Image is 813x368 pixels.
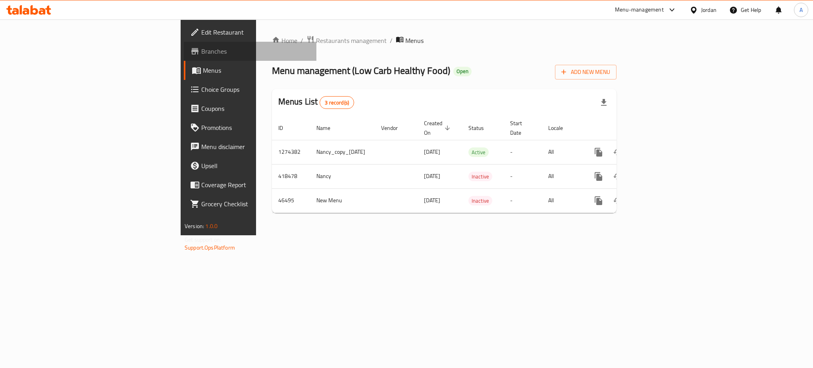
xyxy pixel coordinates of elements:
[278,96,354,109] h2: Menus List
[589,191,608,210] button: more
[272,62,450,79] span: Menu management ( Low Carb Healthy Food )
[201,142,310,151] span: Menu disclaimer
[201,123,310,132] span: Promotions
[310,164,375,188] td: Nancy
[184,42,316,61] a: Branches
[800,6,803,14] span: A
[184,23,316,42] a: Edit Restaurant
[184,80,316,99] a: Choice Groups
[185,221,204,231] span: Version:
[424,195,440,205] span: [DATE]
[201,180,310,190] span: Coverage Report
[316,123,341,133] span: Name
[594,93,613,112] div: Export file
[185,242,235,253] a: Support.OpsPlatform
[504,188,542,213] td: -
[306,35,387,46] a: Restaurants management
[184,194,316,213] a: Grocery Checklist
[453,67,472,76] div: Open
[542,188,583,213] td: All
[184,61,316,80] a: Menus
[608,191,627,210] button: Change Status
[310,140,375,164] td: Nancy_copy_[DATE]
[278,123,293,133] span: ID
[310,188,375,213] td: New Menu
[316,36,387,45] span: Restaurants management
[320,96,354,109] div: Total records count
[184,137,316,156] a: Menu disclaimer
[468,123,494,133] span: Status
[583,116,672,140] th: Actions
[184,156,316,175] a: Upsell
[201,85,310,94] span: Choice Groups
[589,143,608,162] button: more
[561,67,610,77] span: Add New Menu
[390,36,393,45] li: /
[201,104,310,113] span: Coupons
[701,6,717,14] div: Jordan
[468,196,492,205] span: Inactive
[201,199,310,209] span: Grocery Checklist
[468,148,489,157] span: Active
[201,27,310,37] span: Edit Restaurant
[201,46,310,56] span: Branches
[468,147,489,157] div: Active
[185,234,221,245] span: Get support on:
[184,118,316,137] a: Promotions
[205,221,218,231] span: 1.0.0
[589,167,608,186] button: more
[510,118,532,138] span: Start Date
[184,175,316,194] a: Coverage Report
[555,65,616,79] button: Add New Menu
[542,164,583,188] td: All
[504,164,542,188] td: -
[272,116,672,213] table: enhanced table
[615,5,664,15] div: Menu-management
[424,118,453,138] span: Created On
[272,35,616,46] nav: breadcrumb
[468,172,492,181] span: Inactive
[424,147,440,157] span: [DATE]
[405,36,424,45] span: Menus
[320,99,354,107] span: 3 record(s)
[203,66,310,75] span: Menus
[608,143,627,162] button: Change Status
[504,140,542,164] td: -
[201,161,310,170] span: Upsell
[184,99,316,118] a: Coupons
[424,171,440,181] span: [DATE]
[468,172,492,181] div: Inactive
[453,68,472,75] span: Open
[381,123,408,133] span: Vendor
[548,123,573,133] span: Locale
[608,167,627,186] button: Change Status
[542,140,583,164] td: All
